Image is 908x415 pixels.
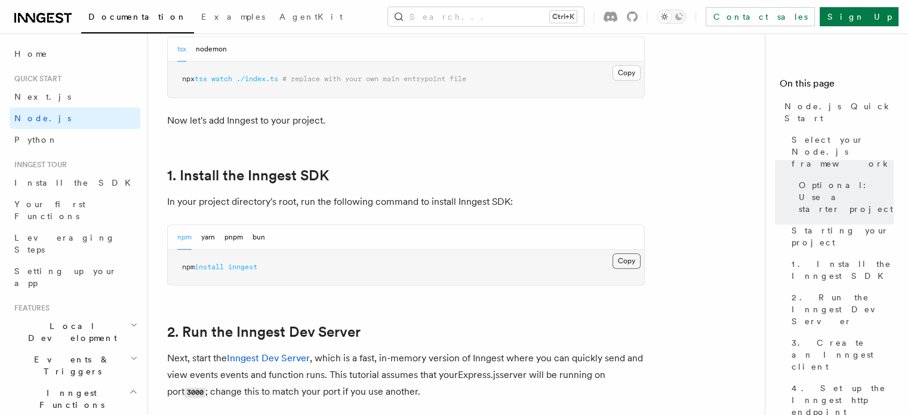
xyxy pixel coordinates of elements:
a: Setting up your app [10,260,140,294]
a: 1. Install the Inngest SDK [167,167,329,184]
button: npm [177,225,192,250]
kbd: Ctrl+K [550,11,577,23]
p: Now let's add Inngest to your project. [167,112,645,129]
a: Node.js Quick Start [780,96,894,129]
span: Features [10,303,50,313]
span: npx [182,75,195,83]
button: Copy [612,253,641,269]
span: Home [14,48,48,60]
a: Documentation [81,4,194,33]
span: Next.js [14,92,71,102]
span: Install the SDK [14,178,138,187]
a: Python [10,129,140,150]
a: 2. Run the Inngest Dev Server [787,287,894,332]
a: Your first Functions [10,193,140,227]
span: Python [14,135,58,145]
span: 3. Create an Inngest client [792,337,894,373]
span: AgentKit [279,12,343,21]
a: AgentKit [272,4,350,32]
button: Search...Ctrl+K [388,7,584,26]
a: Optional: Use a starter project [794,174,894,220]
span: Node.js [14,113,71,123]
a: 3. Create an Inngest client [787,332,894,377]
span: ./index.ts [236,75,278,83]
a: Install the SDK [10,172,140,193]
span: Local Development [10,320,130,344]
span: Select your Node.js framework [792,134,894,170]
a: Examples [194,4,272,32]
span: install [195,263,224,271]
span: Setting up your app [14,266,117,288]
span: Quick start [10,74,61,84]
span: Events & Triggers [10,353,130,377]
a: Starting your project [787,220,894,253]
a: 2. Run the Inngest Dev Server [167,324,361,340]
h4: On this page [780,76,894,96]
button: Events & Triggers [10,349,140,382]
p: In your project directory's root, run the following command to install Inngest SDK: [167,193,645,210]
span: Inngest Functions [10,387,129,411]
span: npm [182,263,195,271]
span: Leveraging Steps [14,233,115,254]
span: Inngest tour [10,160,67,170]
button: Toggle dark mode [657,10,686,24]
a: Home [10,43,140,64]
button: pnpm [224,225,243,250]
a: Select your Node.js framework [787,129,894,174]
a: Node.js [10,107,140,129]
a: Leveraging Steps [10,227,140,260]
button: Copy [612,65,641,81]
span: Optional: Use a starter project [799,179,894,215]
a: Next.js [10,86,140,107]
span: # replace with your own main entrypoint file [282,75,466,83]
button: tsx [177,37,186,62]
a: Inngest Dev Server [227,352,310,364]
p: Next, start the , which is a fast, in-memory version of Inngest where you can quickly send and vi... [167,350,645,401]
a: Contact sales [706,7,815,26]
a: Sign Up [820,7,898,26]
span: Documentation [88,12,187,21]
a: 1. Install the Inngest SDK [787,253,894,287]
span: Examples [201,12,265,21]
span: Your first Functions [14,199,85,221]
button: Local Development [10,315,140,349]
span: inngest [228,263,257,271]
button: nodemon [196,37,227,62]
span: tsx [195,75,207,83]
button: yarn [201,225,215,250]
span: Starting your project [792,225,894,248]
span: 1. Install the Inngest SDK [792,258,894,282]
button: bun [253,225,265,250]
span: 2. Run the Inngest Dev Server [792,291,894,327]
span: Node.js Quick Start [784,100,894,124]
span: watch [211,75,232,83]
code: 3000 [184,388,205,398]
